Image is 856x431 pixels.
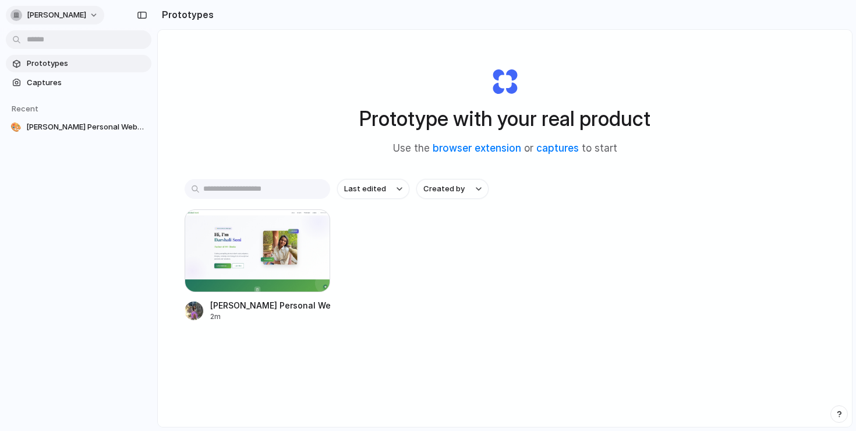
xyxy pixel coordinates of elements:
[157,8,214,22] h2: Prototypes
[210,311,330,322] div: 2m
[210,299,330,311] div: [PERSON_NAME] Personal Website Redesign
[26,121,147,133] span: [PERSON_NAME] Personal Website Redesign
[27,58,147,69] span: Prototypes
[359,103,650,134] h1: Prototype with your real product
[423,183,465,195] span: Created by
[6,74,151,92] a: Captures
[27,77,147,89] span: Captures
[344,183,386,195] span: Last edited
[536,142,579,154] a: captures
[6,6,104,24] button: [PERSON_NAME]
[27,9,86,21] span: [PERSON_NAME]
[393,141,617,156] span: Use the or to start
[337,179,409,199] button: Last edited
[185,209,330,322] a: Darshali Soni Personal Website Redesign[PERSON_NAME] Personal Website Redesign2m
[12,104,38,113] span: Recent
[6,118,151,136] a: 🎨[PERSON_NAME] Personal Website Redesign
[10,121,22,133] div: 🎨
[433,142,521,154] a: browser extension
[416,179,489,199] button: Created by
[6,55,151,72] a: Prototypes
